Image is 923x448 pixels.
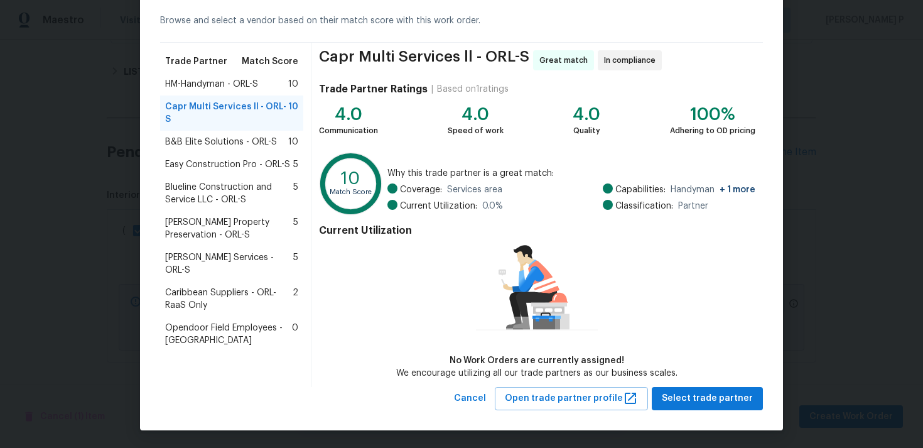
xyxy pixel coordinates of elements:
[293,181,298,206] span: 5
[454,391,486,407] span: Cancel
[448,124,504,137] div: Speed of work
[573,108,600,121] div: 4.0
[449,387,491,410] button: Cancel
[319,108,378,121] div: 4.0
[505,391,638,407] span: Open trade partner profile
[662,391,753,407] span: Select trade partner
[165,216,293,241] span: [PERSON_NAME] Property Preservation - ORL-S
[293,287,298,312] span: 2
[447,183,502,196] span: Services area
[293,216,298,241] span: 5
[448,108,504,121] div: 4.0
[539,54,593,67] span: Great match
[482,200,503,212] span: 0.0 %
[165,101,288,126] span: Capr Multi Services ll - ORL-S
[288,78,298,90] span: 10
[387,167,755,180] span: Why this trade partner is a great match:
[319,83,428,96] h4: Trade Partner Ratings
[165,78,258,90] span: HM-Handyman - ORL-S
[293,158,298,171] span: 5
[573,124,600,137] div: Quality
[670,124,755,137] div: Adhering to OD pricing
[720,185,755,194] span: + 1 more
[495,387,648,410] button: Open trade partner profile
[293,251,298,276] span: 5
[652,387,763,410] button: Select trade partner
[165,287,293,312] span: Caribbean Suppliers - ORL-RaaS Only
[330,188,372,195] text: Match Score
[242,55,298,68] span: Match Score
[396,367,677,380] div: We encourage utilizing all our trade partners as our business scales.
[671,183,755,196] span: Handyman
[292,322,298,347] span: 0
[615,200,673,212] span: Classification:
[165,136,277,148] span: B&B Elite Solutions - ORL-S
[165,251,293,276] span: [PERSON_NAME] Services - ORL-S
[341,170,360,187] text: 10
[165,55,227,68] span: Trade Partner
[165,322,292,347] span: Opendoor Field Employees - [GEOGRAPHIC_DATA]
[437,83,509,96] div: Based on 1 ratings
[400,183,442,196] span: Coverage:
[288,101,298,126] span: 10
[428,83,437,96] div: |
[615,183,666,196] span: Capabilities:
[165,158,290,171] span: Easy Construction Pro - ORL-S
[678,200,708,212] span: Partner
[319,124,378,137] div: Communication
[165,181,293,206] span: Blueline Construction and Service LLC - ORL-S
[319,224,755,237] h4: Current Utilization
[400,200,477,212] span: Current Utilization:
[288,136,298,148] span: 10
[396,354,677,367] div: No Work Orders are currently assigned!
[670,108,755,121] div: 100%
[604,54,661,67] span: In compliance
[319,50,529,70] span: Capr Multi Services ll - ORL-S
